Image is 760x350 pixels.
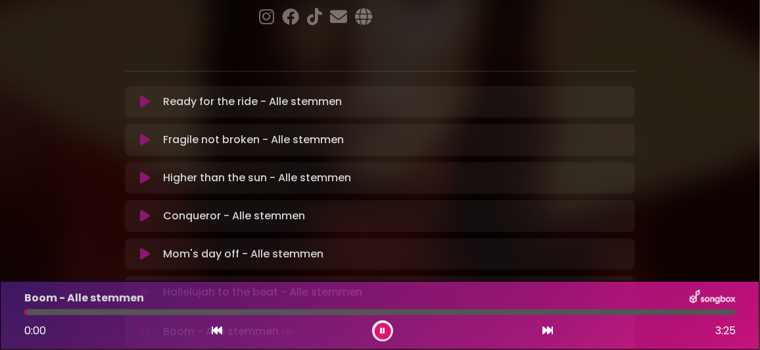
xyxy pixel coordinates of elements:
p: Boom - Alle stemmen [24,290,144,306]
img: songbox-logo-white.png [690,290,736,307]
span: 3:25 [715,323,736,339]
p: Conqueror - Alle stemmen [163,208,305,224]
p: Fragile not broken - Alle stemmen [163,132,344,148]
p: Mom's day off - Alle stemmen [163,246,323,262]
p: Ready for the ride - Alle stemmen [163,94,342,110]
p: Higher than the sun - Alle stemmen [163,170,351,186]
span: 0:00 [24,323,46,338]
